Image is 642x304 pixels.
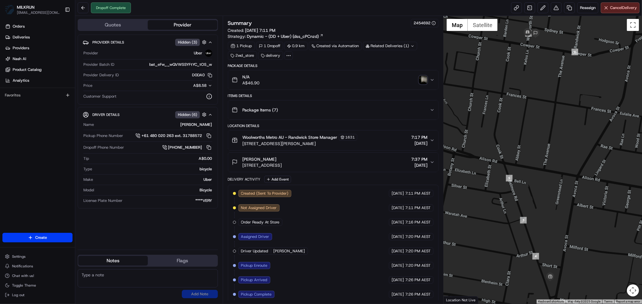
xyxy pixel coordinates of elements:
span: Pickup Arrived [241,277,268,283]
span: Toggle Theme [12,283,36,288]
span: Provider Details [92,40,124,45]
button: Show satellite imagery [468,19,498,31]
div: [PERSON_NAME] [96,122,212,127]
a: Created via Automation [309,42,362,50]
div: Location Not Live [444,296,478,304]
img: MILKRUN [5,5,14,14]
button: [PERSON_NAME][STREET_ADDRESS]7:37 PM[DATE] [228,153,438,172]
button: Toggle fullscreen view [627,19,639,31]
span: Provider Delivery ID [83,72,119,78]
div: 0.9 km [284,42,308,50]
span: [DATE] [392,205,404,211]
span: Nash AI [13,56,26,62]
span: 7:20 PM AEST [405,234,431,239]
span: [DATE] [392,277,404,283]
button: Map camera controls [627,284,639,296]
img: uber-new-logo.jpeg [205,50,212,57]
button: Quotes [78,20,148,30]
span: [STREET_ADDRESS] [243,162,282,168]
button: [EMAIL_ADDRESS][DOMAIN_NAME] [17,10,60,15]
span: [DATE] [392,220,404,225]
span: Package Items ( 7 ) [243,107,278,113]
div: Location Details [228,123,439,128]
button: Provider [148,20,217,30]
button: Notifications [2,262,73,270]
a: Report a map error [616,300,640,303]
a: Analytics [2,76,75,85]
span: [PERSON_NAME] [274,248,305,254]
span: Settings [12,254,26,259]
span: Model [83,187,94,193]
button: Create [2,233,73,242]
a: Nash AI [2,54,75,64]
button: Settings [2,252,73,261]
span: 7:17 PM [411,134,427,140]
button: Driver DetailsHidden (6) [83,110,213,120]
span: Driver Updated [241,248,268,254]
button: N/AA$46.90photo_proof_of_delivery image [228,70,438,90]
span: Notifications [12,264,33,269]
button: Add Event [264,176,291,183]
span: Driver Details [92,112,119,117]
button: Hidden (6) [175,111,208,118]
span: [DATE] [392,234,404,239]
div: delivery [258,51,283,60]
span: Pickup Complete [241,292,272,297]
div: A$0.00 [91,156,212,161]
span: [DATE] [392,191,404,196]
span: Hidden ( 3 ) [178,40,197,45]
a: Open this area in Google Maps (opens a new window) [445,296,465,304]
span: Map data ©2025 Google [568,300,600,303]
span: Reassign [580,5,596,11]
span: Dynamic - (DD + Uber) (dss_cPCnzd) [247,33,319,39]
div: 3 [520,217,527,223]
button: Log out [2,291,73,299]
div: Bicycle [97,187,212,193]
div: Uber [95,177,212,182]
span: [DATE] [392,248,404,254]
button: Toggle Theme [2,281,73,290]
span: Provider Batch ID [83,62,114,67]
span: Name [83,122,94,127]
a: Deliveries [2,32,75,42]
a: Providers [2,43,75,53]
span: A$46.90 [243,80,260,86]
button: Show street map [447,19,468,31]
div: Delivery Activity [228,177,261,182]
span: Uber [194,50,203,56]
button: CancelDelivery [601,2,640,13]
span: 7:20 PM AEST [405,248,431,254]
div: 2wd_store [228,51,257,60]
div: Items Details [228,93,439,98]
span: 7:26 PM AEST [405,292,431,297]
span: Product Catalog [13,67,42,72]
span: Woolworths Metro AU - Randwick Store Manager [243,134,337,140]
span: Order Ready At Store [241,220,280,225]
h3: Summary [228,20,252,26]
button: Keyboard shortcuts [538,299,564,304]
span: [PHONE_NUMBER] [168,145,202,150]
span: [DATE] [392,263,404,268]
img: photo_proof_of_delivery image [419,76,427,84]
button: MILKRUNMILKRUN[EMAIL_ADDRESS][DOMAIN_NAME] [2,2,62,17]
span: [PERSON_NAME] [243,156,277,162]
button: 2454692 [414,20,436,26]
span: Orders [13,24,25,29]
button: Woolworths Metro AU - Randwick Store Manager1631[STREET_ADDRESS][PERSON_NAME]7:17 PM[DATE] [228,130,438,150]
span: Not Assigned Driver [241,205,277,211]
a: [PHONE_NUMBER] [162,144,212,151]
button: D0DA0 [192,72,212,78]
div: 1 Pickup [228,42,255,50]
button: MILKRUN [17,4,35,10]
span: 7:11 PM AEST [405,191,431,196]
span: 7:11 PM AEST [405,205,431,211]
span: 7:26 PM AEST [405,277,431,283]
div: 1 Dropoff [256,42,283,50]
span: Providers [13,45,29,51]
button: Notes [78,256,148,266]
div: Related Deliveries (1) [363,42,417,50]
span: bat_eFw__wQVWSSYFtYC_tOS_w [149,62,212,67]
